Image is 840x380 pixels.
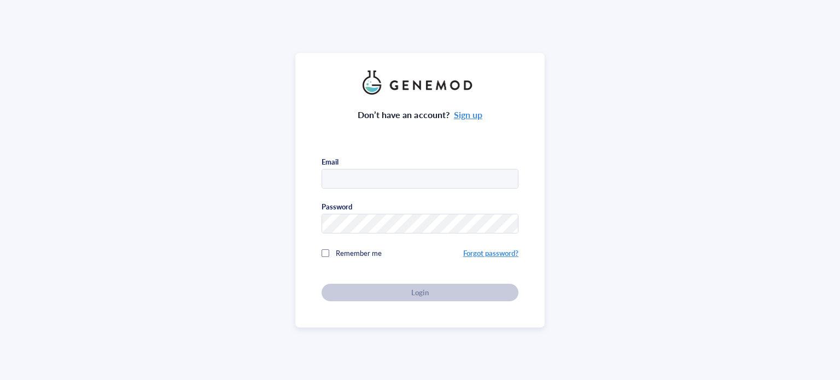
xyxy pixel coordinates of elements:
div: Don’t have an account? [358,108,482,122]
img: genemod_logo_light-BcqUzbGq.png [363,71,477,95]
a: Sign up [454,108,482,121]
div: Password [322,202,352,212]
a: Forgot password? [463,248,518,258]
span: Remember me [336,248,382,258]
div: Email [322,157,339,167]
